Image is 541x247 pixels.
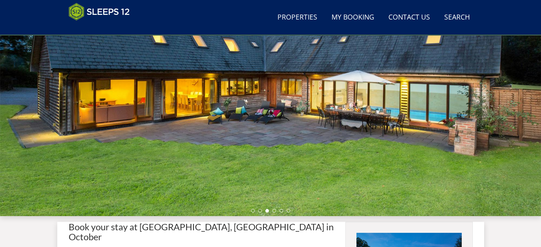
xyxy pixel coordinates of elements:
a: Contact Us [386,10,433,26]
a: Search [441,10,473,26]
img: Sleeps 12 [69,3,130,21]
a: My Booking [329,10,377,26]
h2: Book your stay at [GEOGRAPHIC_DATA], [GEOGRAPHIC_DATA] in October [69,222,334,242]
a: Properties [275,10,320,26]
iframe: Customer reviews powered by Trustpilot [65,25,140,31]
